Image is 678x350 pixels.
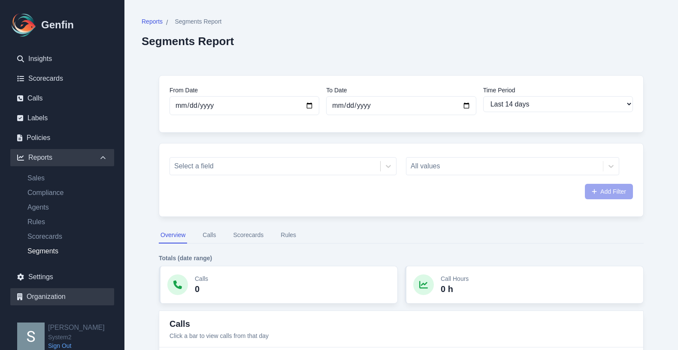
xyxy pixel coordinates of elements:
[21,188,114,198] a: Compliance
[159,227,187,243] button: Overview
[279,227,298,243] button: Rules
[441,274,469,283] p: Call Hours
[195,274,208,283] p: Calls
[10,50,114,67] a: Insights
[10,110,114,127] a: Labels
[10,70,114,87] a: Scorecards
[21,202,114,213] a: Agents
[169,318,269,330] h3: Calls
[159,254,644,262] h4: Totals (date range)
[21,246,114,256] a: Segments
[231,227,265,243] button: Scorecards
[169,332,269,340] p: Click a bar to view calls from that day
[142,17,163,26] span: Reports
[201,227,218,243] button: Calls
[195,283,208,295] p: 0
[441,283,469,295] p: 0 h
[10,90,114,107] a: Calls
[48,323,105,333] h2: [PERSON_NAME]
[17,323,45,350] img: Savannah Sherard
[10,288,114,305] a: Organization
[483,86,633,94] label: Time Period
[166,18,168,28] span: /
[142,35,234,48] h2: Segments Report
[10,11,38,39] img: Logo
[10,149,114,166] div: Reports
[21,173,114,183] a: Sales
[326,86,476,94] label: To Date
[21,217,114,227] a: Rules
[10,268,114,286] a: Settings
[48,341,105,350] a: Sign Out
[142,17,163,28] a: Reports
[175,17,221,26] span: Segments Report
[585,184,633,199] button: Add Filter
[10,129,114,146] a: Policies
[41,18,74,32] h1: Genfin
[169,86,319,94] label: From Date
[21,231,114,242] a: Scorecards
[48,333,105,341] span: System2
